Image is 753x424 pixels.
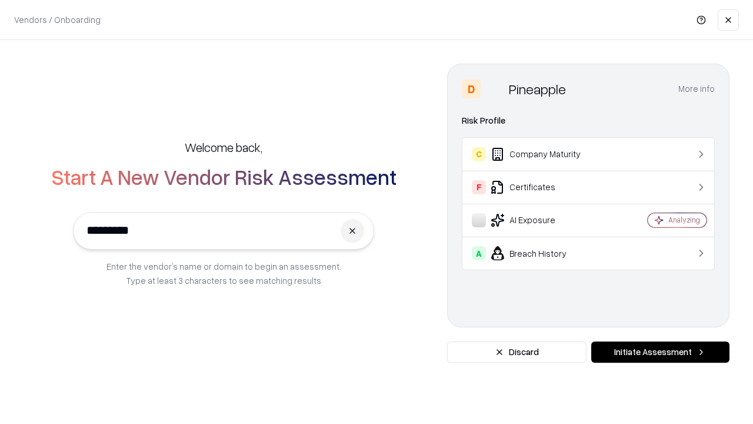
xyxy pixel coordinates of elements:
[678,78,715,100] button: More info
[14,14,101,26] p: Vendors / Onboarding
[472,147,612,161] div: Company Maturity
[106,259,341,287] p: Enter the vendor’s name or domain to begin an assessment. Type at least 3 characters to see match...
[485,79,504,98] img: Pineapple
[472,246,486,260] div: A
[509,79,566,98] div: Pineapple
[472,213,612,227] div: AI Exposure
[472,246,612,260] div: Breach History
[472,147,486,161] div: C
[472,180,486,194] div: F
[668,215,700,225] div: Analyzing
[462,114,715,128] div: Risk Profile
[472,180,612,194] div: Certificates
[447,342,587,363] button: Discard
[591,342,729,363] button: Initiate Assessment
[462,79,481,98] div: D
[185,139,262,155] h5: Welcome back,
[51,165,397,188] h2: Start A New Vendor Risk Assessment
